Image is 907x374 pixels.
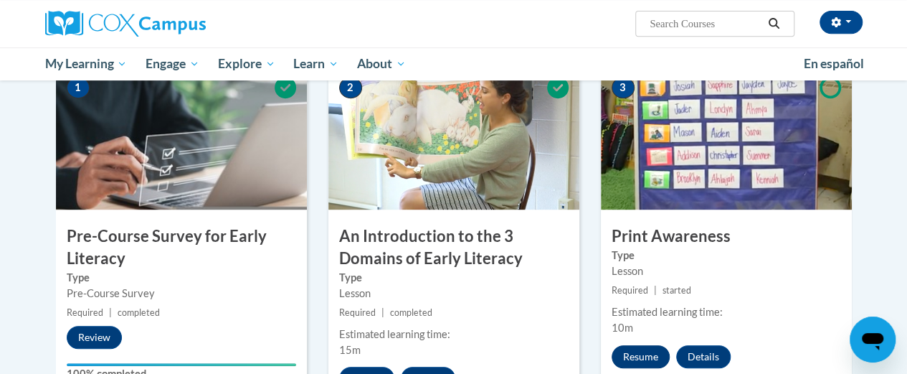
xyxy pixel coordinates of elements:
[612,285,648,296] span: Required
[676,345,731,368] button: Details
[601,225,852,248] h3: Print Awareness
[218,55,275,73] span: Explore
[339,270,569,286] label: Type
[654,285,657,296] span: |
[67,77,90,98] span: 1
[136,47,209,80] a: Engage
[804,56,864,71] span: En español
[67,286,296,301] div: Pre-Course Survey
[381,307,384,318] span: |
[146,55,199,73] span: Engage
[601,66,852,210] img: Course Image
[56,225,307,270] h3: Pre-Course Survey for Early Literacy
[763,15,784,32] button: Search
[45,11,303,37] a: Cox Campus
[339,344,361,356] span: 15m
[209,47,285,80] a: Explore
[328,225,579,270] h3: An Introduction to the 3 Domains of Early Literacy
[67,270,296,286] label: Type
[648,15,763,32] input: Search Courses
[339,286,569,301] div: Lesson
[794,49,873,79] a: En español
[34,47,873,80] div: Main menu
[390,307,432,318] span: completed
[820,11,863,34] button: Account Settings
[339,327,569,342] div: Estimated learning time:
[109,307,112,318] span: |
[357,55,406,73] span: About
[36,47,137,80] a: My Learning
[612,263,841,279] div: Lesson
[612,322,633,334] span: 10m
[56,66,307,210] img: Course Image
[612,77,635,98] span: 3
[339,77,362,98] span: 2
[118,307,160,318] span: completed
[612,304,841,320] div: Estimated learning time:
[850,317,896,363] iframe: Button to launch messaging window
[612,248,841,263] label: Type
[284,47,348,80] a: Learn
[67,363,296,366] div: Your progress
[293,55,338,73] span: Learn
[67,326,122,349] button: Review
[339,307,376,318] span: Required
[612,345,670,368] button: Resume
[67,307,103,318] span: Required
[663,285,691,296] span: started
[45,11,206,37] img: Cox Campus
[328,66,579,210] img: Course Image
[348,47,415,80] a: About
[44,55,127,73] span: My Learning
